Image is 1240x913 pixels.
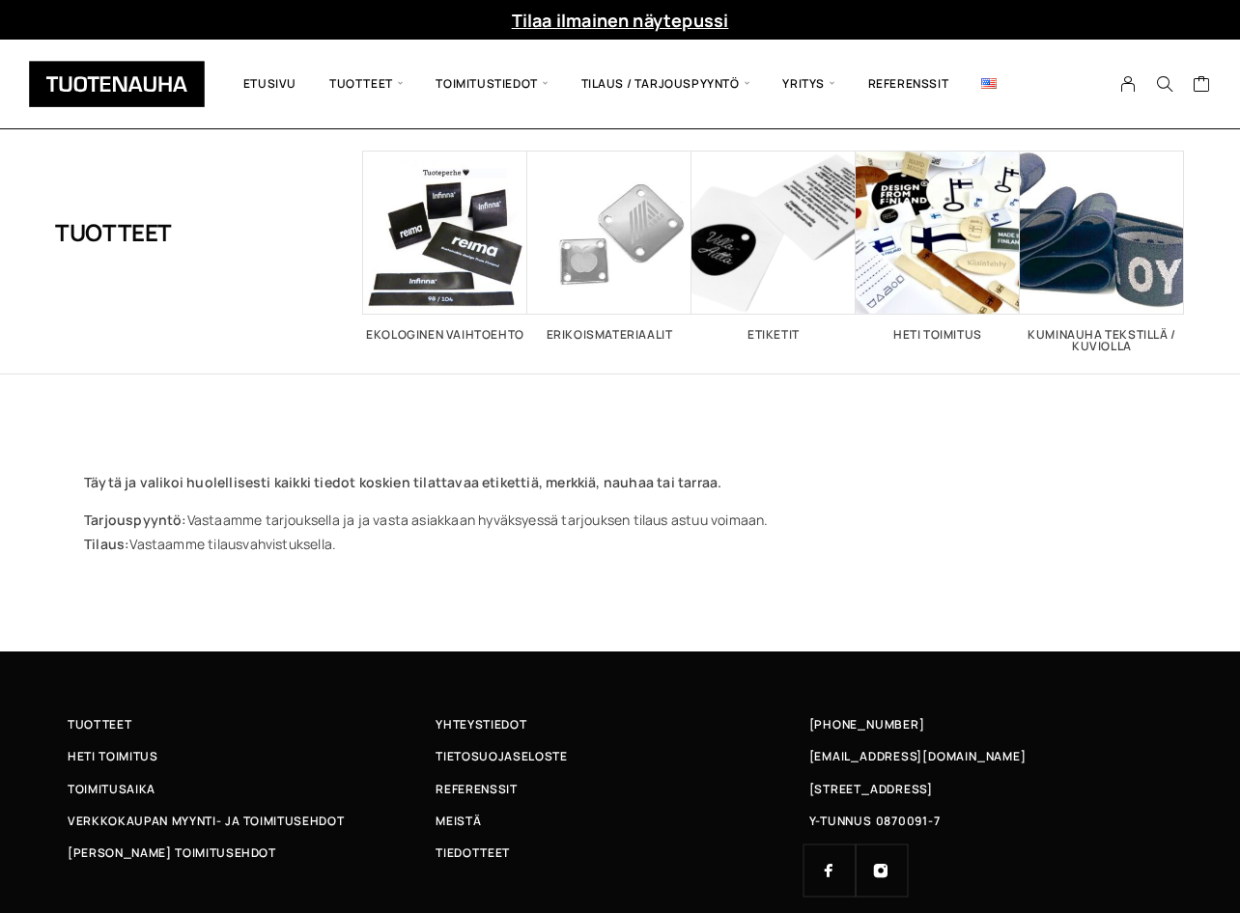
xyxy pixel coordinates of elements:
h2: Heti toimitus [856,329,1020,341]
a: Referenssit [436,779,803,799]
a: Toimitusaika [68,779,436,799]
span: Tuotteet [313,54,419,114]
span: Referenssit [436,779,517,799]
a: [EMAIL_ADDRESS][DOMAIN_NAME] [809,746,1027,766]
span: [STREET_ADDRESS] [809,779,933,799]
a: Meistä [436,811,803,831]
a: Heti toimitus [68,746,436,766]
a: Tuotteet [68,714,436,734]
a: Visit product category Heti toimitus [856,151,1020,341]
strong: Tarjouspyyntö: [84,511,187,529]
strong: Täytä ja valikoi huolellisesti kaikki tiedot koskien tilattavaa etikettiä, merkkiä, nauhaa tai ta... [84,473,721,491]
a: [PHONE_NUMBER] [809,714,925,734]
span: [PERSON_NAME] toimitusehdot [68,843,276,863]
span: Verkkokaupan myynti- ja toimitusehdot [68,811,344,831]
a: Etusivu [227,54,313,114]
span: Heti toimitus [68,746,158,766]
span: Tiedotteet [436,843,510,863]
img: English [981,78,997,89]
h2: Etiketit [691,329,856,341]
a: Tiedotteet [436,843,803,863]
strong: Tilaus: [84,535,129,553]
a: Visit product category Kuminauha tekstillä / kuviolla [1020,151,1184,352]
span: Tuotteet [68,714,131,734]
a: Cart [1193,74,1211,97]
a: Tilaa ilmainen näytepussi [512,9,729,32]
h2: Kuminauha tekstillä / kuviolla [1020,329,1184,352]
span: Yritys [766,54,851,114]
a: Facebook [803,844,856,897]
a: Visit product category Erikoismateriaalit [527,151,691,341]
a: My Account [1110,75,1147,93]
span: Y-TUNNUS 0870091-7 [809,811,941,831]
span: Toimitustiedot [419,54,564,114]
p: Vastaamme tarjouksella ja ja vasta asiakkaan hyväksyessä tarjouksen tilaus astuu voimaan. Vastaam... [84,508,1156,556]
h2: Ekologinen vaihtoehto [363,329,527,341]
a: Yhteystiedot [436,714,803,734]
span: Tietosuojaseloste [436,746,567,766]
a: Referenssit [852,54,966,114]
a: Tietosuojaseloste [436,746,803,766]
a: Verkkokaupan myynti- ja toimitusehdot [68,811,436,831]
img: Tuotenauha Oy [29,61,205,107]
h2: Erikoismateriaalit [527,329,691,341]
span: Yhteystiedot [436,714,526,734]
a: [PERSON_NAME] toimitusehdot [68,843,436,863]
a: Instagram [856,844,908,897]
span: Tilaus / Tarjouspyyntö [565,54,767,114]
button: Search [1146,75,1183,93]
span: Toimitusaika [68,779,155,799]
span: Meistä [436,811,481,831]
a: Visit product category Ekologinen vaihtoehto [363,151,527,341]
h1: Tuotteet [55,151,172,315]
a: Visit product category Etiketit [691,151,856,341]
